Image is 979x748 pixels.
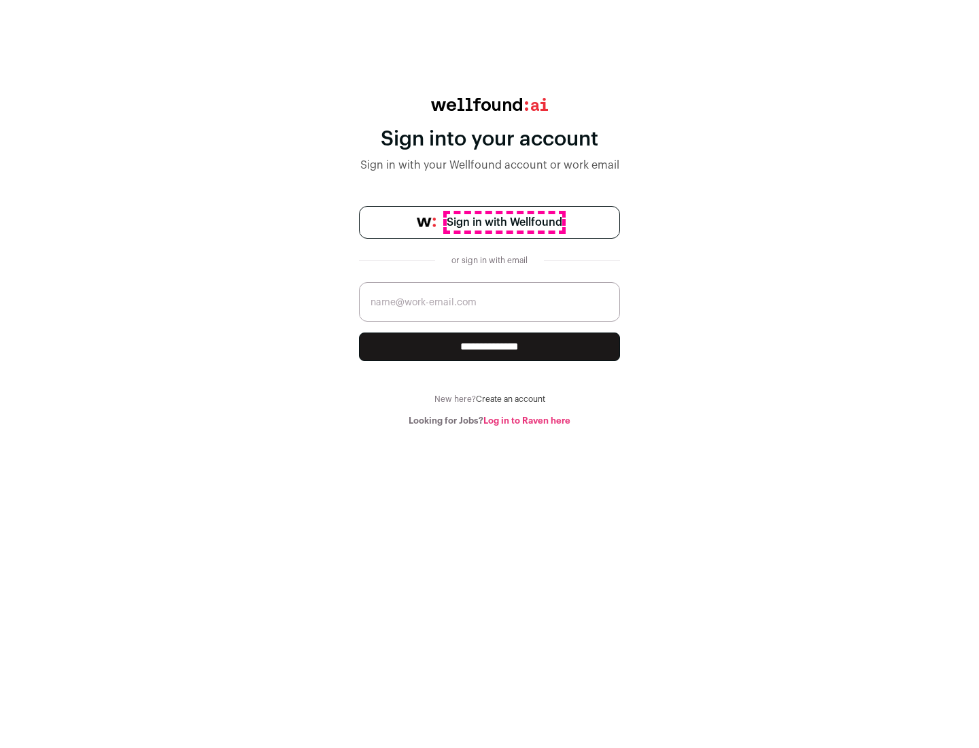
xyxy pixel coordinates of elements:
[476,395,545,403] a: Create an account
[431,98,548,111] img: wellfound:ai
[483,416,570,425] a: Log in to Raven here
[359,415,620,426] div: Looking for Jobs?
[417,218,436,227] img: wellfound-symbol-flush-black-fb3c872781a75f747ccb3a119075da62bfe97bd399995f84a933054e44a575c4.png
[359,394,620,405] div: New here?
[359,157,620,173] div: Sign in with your Wellfound account or work email
[359,282,620,322] input: name@work-email.com
[359,127,620,152] div: Sign into your account
[359,206,620,239] a: Sign in with Wellfound
[446,255,533,266] div: or sign in with email
[447,214,562,231] span: Sign in with Wellfound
